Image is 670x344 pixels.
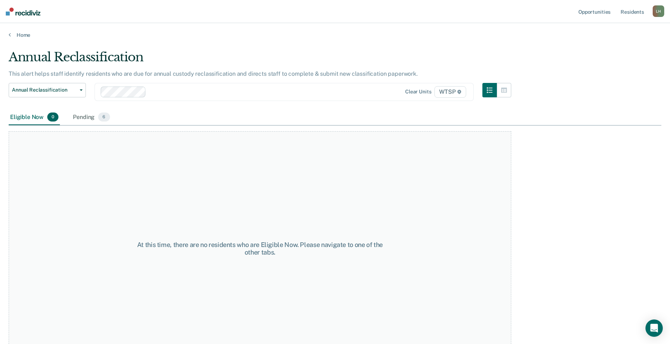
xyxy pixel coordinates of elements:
span: Annual Reclassification [12,87,77,93]
div: Annual Reclassification [9,50,511,70]
p: This alert helps staff identify residents who are due for annual custody reclassification and dir... [9,70,418,77]
span: 6 [98,113,110,122]
span: WTSP [434,86,466,98]
img: Recidiviz [6,8,40,16]
div: Clear units [405,89,432,95]
div: L H [653,5,664,17]
button: LH [653,5,664,17]
div: Eligible Now0 [9,110,60,125]
span: 0 [47,113,58,122]
div: Open Intercom Messenger [645,319,663,337]
div: At this time, there are no residents who are Eligible Now. Please navigate to one of the other tabs. [135,241,385,256]
a: Home [9,32,661,38]
div: Pending6 [71,110,111,125]
button: Annual Reclassification [9,83,86,97]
